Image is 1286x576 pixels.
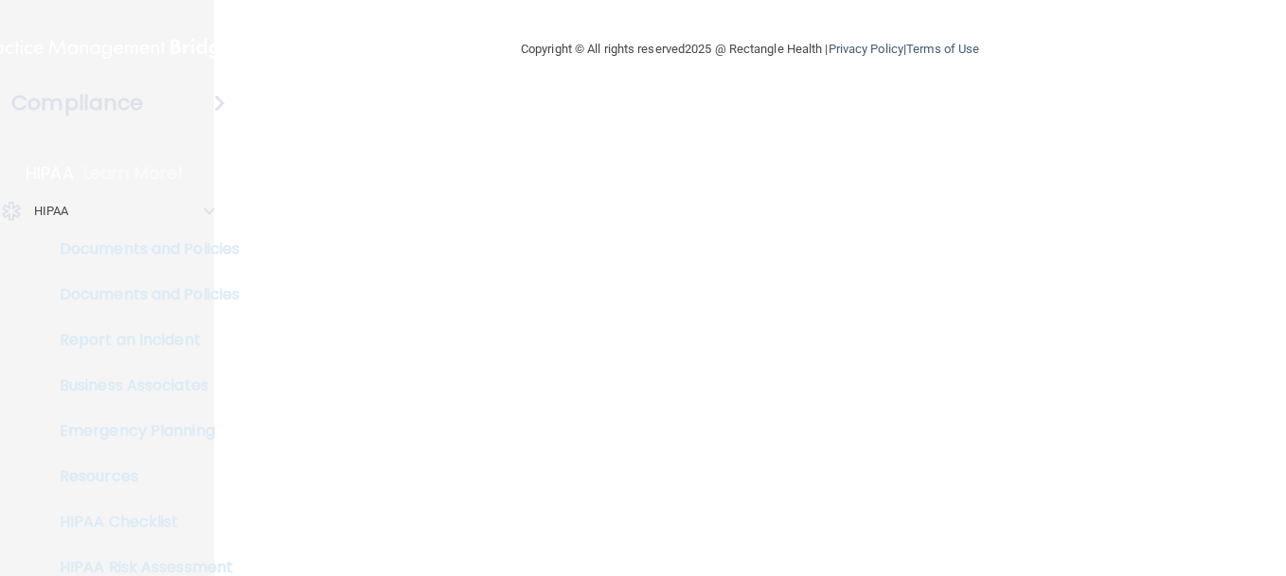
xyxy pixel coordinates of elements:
p: HIPAA [34,200,69,223]
p: Documents and Policies [12,285,271,304]
p: Business Associates [12,376,271,395]
p: Learn More! [83,162,184,185]
p: HIPAA [26,162,74,185]
p: Emergency Planning [12,422,271,441]
p: Report an Incident [12,331,271,350]
p: HIPAA Checklist [12,513,271,531]
h4: Compliance [11,90,143,117]
p: Documents and Policies [12,240,271,259]
a: Privacy Policy [829,42,903,56]
a: Terms of Use [906,42,979,56]
div: Copyright © All rights reserved 2025 @ Rectangle Health | | [404,19,1096,80]
p: Resources [12,467,271,486]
